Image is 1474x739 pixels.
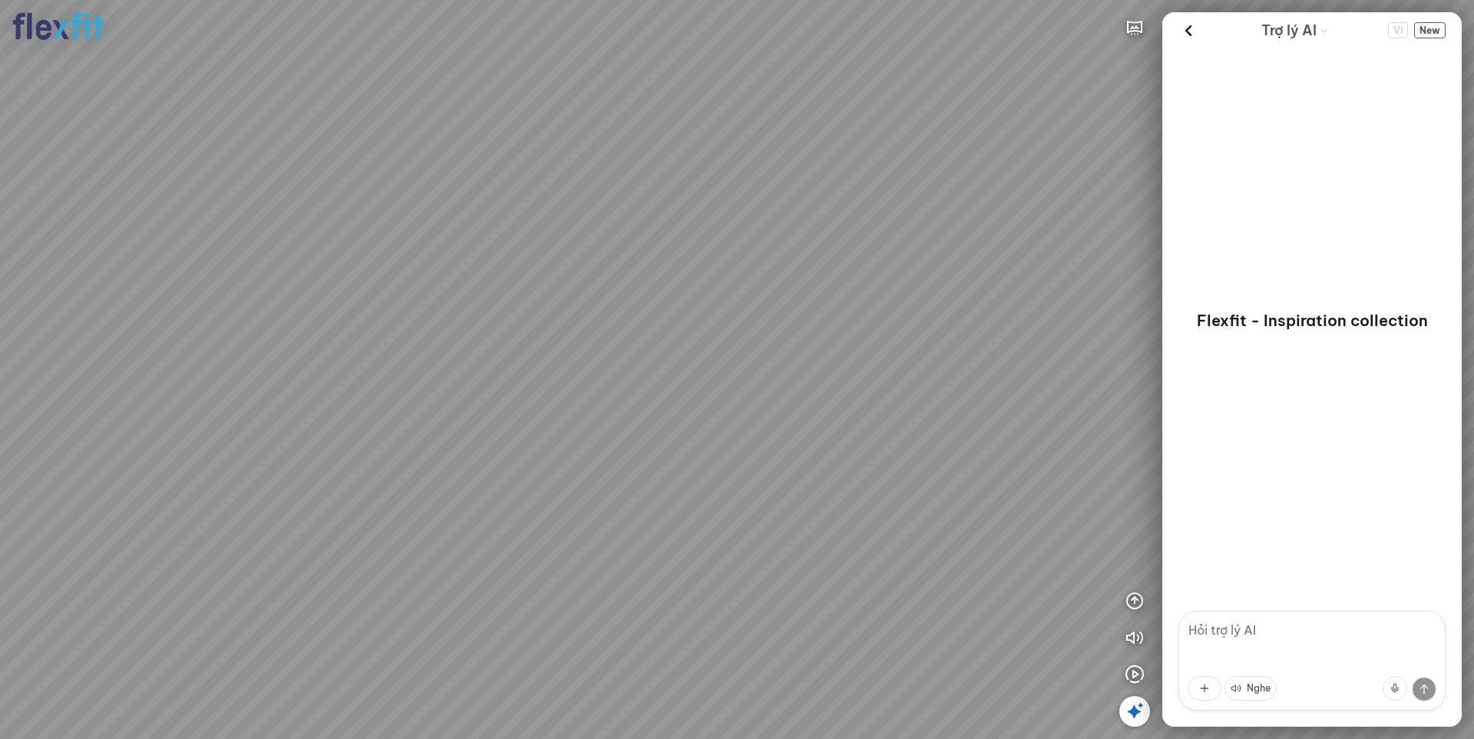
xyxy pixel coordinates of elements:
[12,12,104,41] img: logo
[1388,22,1408,38] button: Change language
[1224,676,1277,701] button: Nghe
[1388,22,1408,38] span: VI
[1261,18,1329,42] div: AI Guide options
[1261,20,1317,41] span: Trợ lý AI
[1197,310,1428,332] p: Flexfit - Inspiration collection
[1414,22,1446,38] button: New Chat
[1414,22,1446,38] span: New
